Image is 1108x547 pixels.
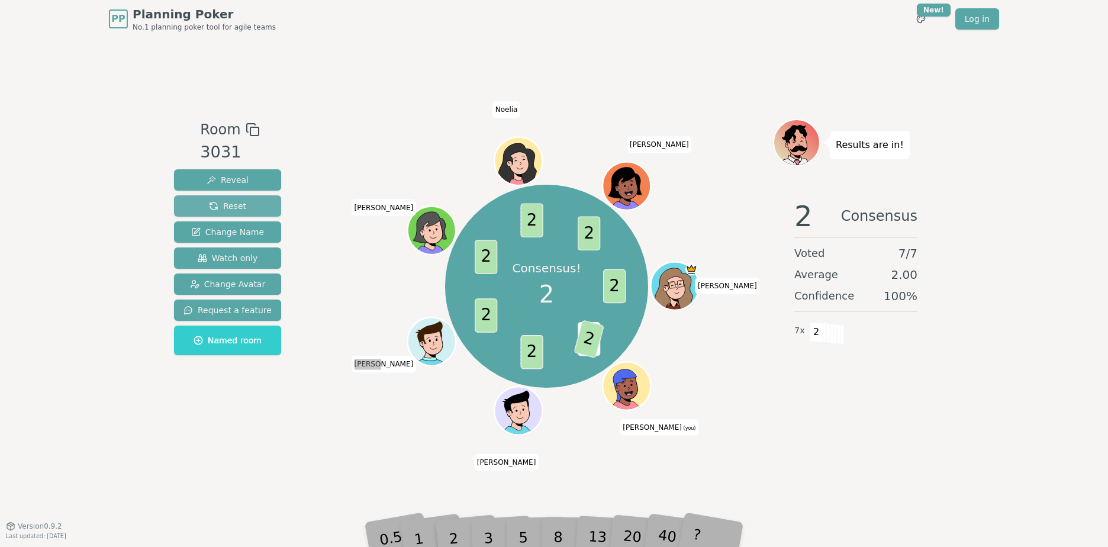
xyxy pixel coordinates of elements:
[174,273,281,295] button: Change Avatar
[794,324,805,337] span: 7 x
[475,240,497,273] span: 2
[917,4,951,17] div: New!
[898,245,917,262] span: 7 / 7
[133,6,276,22] span: Planning Poker
[174,300,281,321] button: Request a feature
[209,200,246,212] span: Reset
[574,320,604,358] span: 2
[190,278,266,290] span: Change Avatar
[492,102,521,118] span: Click to change your name
[191,226,264,238] span: Change Name
[18,522,62,531] span: Version 0.9.2
[520,335,543,369] span: 2
[539,276,554,312] span: 2
[200,140,259,165] div: 3031
[841,202,917,230] span: Consensus
[685,263,697,275] span: Yannick is the host
[794,266,838,283] span: Average
[620,419,698,436] span: Click to change your name
[474,454,539,471] span: Click to change your name
[836,137,904,153] p: Results are in!
[352,200,417,216] span: Click to change your name
[627,137,692,153] span: Click to change your name
[6,533,66,539] span: Last updated: [DATE]
[794,245,825,262] span: Voted
[183,304,272,316] span: Request a feature
[111,12,125,26] span: PP
[682,426,696,431] span: (you)
[194,334,262,346] span: Named room
[520,204,543,237] span: 2
[603,269,625,303] span: 2
[794,202,813,230] span: 2
[891,266,917,283] span: 2.00
[352,356,417,373] span: Click to change your name
[794,288,854,304] span: Confidence
[207,174,249,186] span: Reveal
[578,217,600,250] span: 2
[910,8,932,30] button: New!
[955,8,999,30] a: Log in
[174,169,281,191] button: Reveal
[174,221,281,243] button: Change Name
[884,288,917,304] span: 100 %
[513,260,581,276] p: Consensus!
[174,326,281,355] button: Named room
[475,298,497,332] span: 2
[604,363,649,409] button: Click to change your avatar
[198,252,258,264] span: Watch only
[174,195,281,217] button: Reset
[810,322,823,342] span: 2
[6,522,62,531] button: Version0.9.2
[695,278,760,294] span: Click to change your name
[174,247,281,269] button: Watch only
[133,22,276,32] span: No.1 planning poker tool for agile teams
[200,119,240,140] span: Room
[109,6,276,32] a: PPPlanning PokerNo.1 planning poker tool for agile teams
